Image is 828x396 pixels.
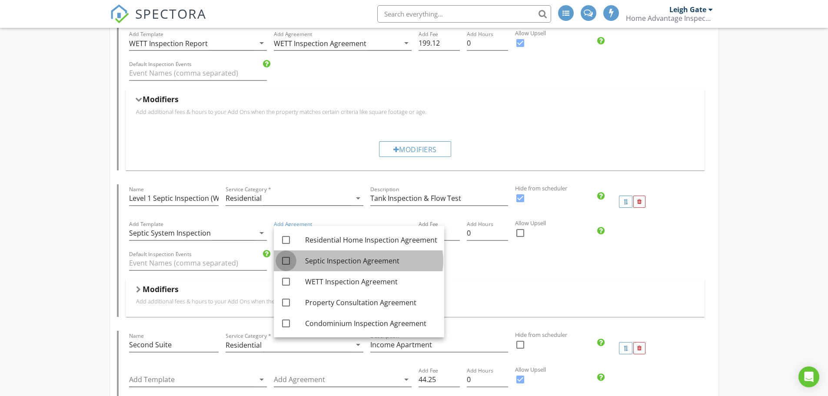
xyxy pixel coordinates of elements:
[136,108,694,115] p: Add additional fees & hours to your Add Ons when the property matches certain criteria like squar...
[143,95,179,103] h5: Modifiers
[256,374,267,385] i: arrow_drop_down
[226,194,262,202] div: Residential
[129,66,267,80] input: Default Inspection Events
[305,235,437,245] div: Residential Home Inspection Agreement
[129,256,267,270] input: Default Inspection Events
[143,285,179,293] h5: Modifiers
[305,297,437,308] div: Property Consultation Agreement
[370,191,508,206] input: Description
[129,338,219,352] input: Name
[377,5,551,23] input: Search everything...
[135,4,206,23] span: SPECTORA
[136,298,694,305] p: Add additional fees & hours to your Add Ons when the property matches certain criteria like squar...
[305,276,437,287] div: WETT Inspection Agreement
[305,318,437,329] div: Condominium Inspection Agreement
[129,229,211,237] div: Septic System Inspection
[353,193,363,203] i: arrow_drop_down
[305,256,437,266] div: Septic Inspection Agreement
[515,366,784,374] label: Allow Upsell
[515,331,784,339] label: Hide from scheduler
[467,373,508,387] input: Add Hours
[129,40,208,47] div: WETT Inspection Report
[798,366,819,387] div: Open Intercom Messenger
[353,339,363,350] i: arrow_drop_down
[419,36,460,50] input: Add Fee
[467,226,508,240] input: Add Hours
[256,38,267,48] i: arrow_drop_down
[401,374,412,385] i: arrow_drop_down
[256,228,267,238] i: arrow_drop_down
[419,373,460,387] input: Add Fee
[515,29,784,37] label: Allow Upsell
[110,4,129,23] img: The Best Home Inspection Software - Spectora
[129,191,219,206] input: Name
[515,219,784,227] label: Allow Upsell
[226,341,262,349] div: Residential
[467,36,508,50] input: Add Hours
[370,338,508,352] input: Description
[401,38,412,48] i: arrow_drop_down
[110,12,206,30] a: SPECTORA
[669,5,706,14] div: Leigh Gate
[626,14,713,23] div: Home Advantage Inspections
[379,141,451,157] div: Modifiers
[274,40,366,47] div: WETT Inspection Agreement
[515,184,784,193] label: Hide from scheduler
